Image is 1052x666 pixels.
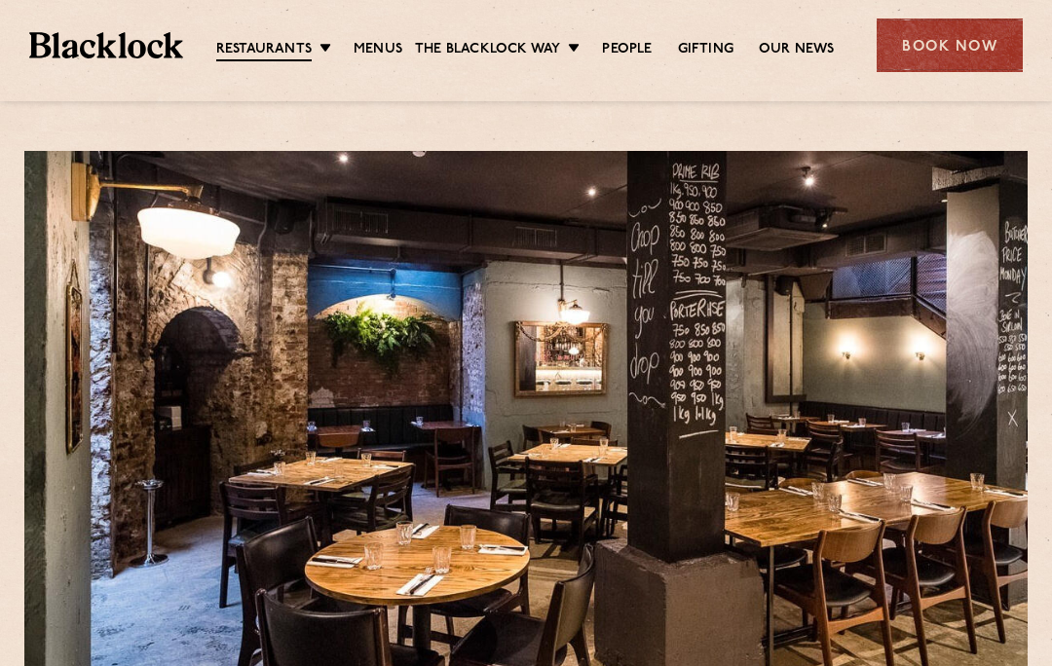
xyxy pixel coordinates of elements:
[602,40,652,59] a: People
[877,18,1023,72] div: Book Now
[354,40,402,59] a: Menus
[216,40,312,61] a: Restaurants
[29,32,183,58] img: BL_Textured_Logo-footer-cropped.svg
[759,40,835,59] a: Our News
[415,40,560,59] a: The Blacklock Way
[678,40,733,59] a: Gifting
